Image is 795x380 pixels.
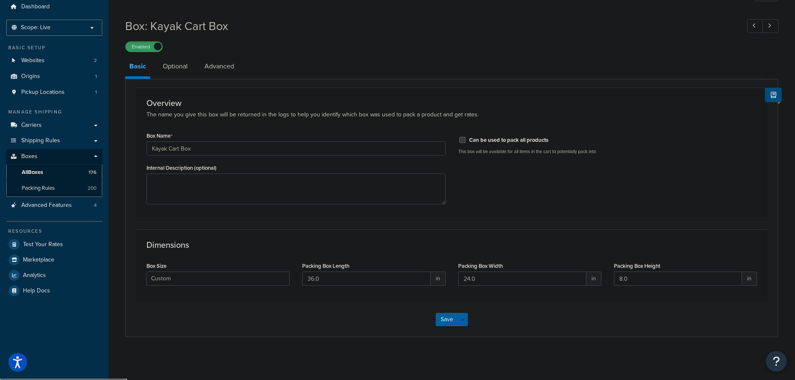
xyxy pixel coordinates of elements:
[93,49,138,55] div: Keywords by Traffic
[6,53,102,68] a: Websites2
[126,42,162,52] label: Enabled
[146,165,217,171] label: Internal Description (optional)
[6,181,102,196] a: Packing Rules200
[6,237,102,252] a: Test Your Rates
[6,85,102,100] a: Pickup Locations1
[22,185,55,192] span: Packing Rules
[21,73,40,80] span: Origins
[94,202,97,209] span: 4
[6,118,102,133] a: Carriers
[6,181,102,196] li: Packing Rules
[747,19,763,33] a: Previous Record
[6,228,102,235] div: Resources
[6,53,102,68] li: Websites
[125,18,732,34] h1: Box: Kayak Cart Box
[742,272,757,286] span: in
[23,257,54,264] span: Marketplace
[614,263,660,269] label: Packing Box Height
[84,48,91,55] img: tab_keywords_by_traffic_grey.svg
[13,22,20,28] img: website_grey.svg
[458,263,503,269] label: Packing Box Width
[125,56,150,79] a: Basic
[146,110,757,119] p: The name you give this box will be returned in the logs to help you identify which box was used t...
[24,48,31,55] img: tab_domain_overview_orange.svg
[88,185,96,192] span: 200
[159,56,192,76] a: Optional
[22,22,92,28] div: Domain: [DOMAIN_NAME]
[21,153,38,160] span: Boxes
[586,272,601,286] span: in
[22,169,43,176] span: All Boxes
[23,241,63,248] span: Test Your Rates
[765,88,782,102] button: Show Help Docs
[95,89,97,96] span: 1
[6,108,102,116] div: Manage Shipping
[13,13,20,20] img: logo_orange.svg
[6,149,102,196] li: Boxes
[146,133,173,139] label: Box Name
[6,283,102,298] a: Help Docs
[146,240,757,249] h3: Dimensions
[6,252,102,267] a: Marketplace
[95,73,97,80] span: 1
[6,44,102,51] div: Basic Setup
[94,57,97,64] span: 2
[88,169,96,176] span: 176
[762,19,779,33] a: Next Record
[6,165,102,180] a: AllBoxes176
[33,49,75,55] div: Domain Overview
[21,122,42,129] span: Carriers
[23,13,41,20] div: v 4.0.25
[23,287,50,294] span: Help Docs
[6,133,102,148] a: Shipping Rules
[6,268,102,283] a: Analytics
[21,202,72,209] span: Advanced Features
[469,136,548,144] label: Can be used to pack all products
[23,272,46,279] span: Analytics
[6,69,102,84] li: Origins
[458,148,757,155] p: This box will be available for all items in the cart to potentially pack into
[302,263,349,269] label: Packing Box Length
[431,272,446,286] span: in
[6,198,102,213] li: Advanced Features
[21,137,60,144] span: Shipping Rules
[766,351,787,372] button: Open Resource Center
[6,85,102,100] li: Pickup Locations
[21,24,50,31] span: Scope: Live
[6,69,102,84] a: Origins1
[146,263,167,269] label: Box Size
[21,3,50,10] span: Dashboard
[200,56,238,76] a: Advanced
[6,149,102,164] a: Boxes
[21,89,65,96] span: Pickup Locations
[458,137,467,143] input: This option can't be selected because the box is assigned to a dimensional rule
[146,98,757,108] h3: Overview
[6,198,102,213] a: Advanced Features4
[21,57,45,64] span: Websites
[436,313,458,326] button: Save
